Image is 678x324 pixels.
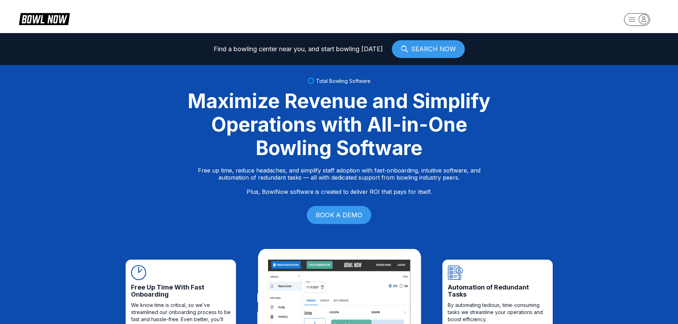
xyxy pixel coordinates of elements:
[179,89,499,160] div: Maximize Revenue and Simplify Operations with All-in-One Bowling Software
[131,284,231,298] span: Free Up Time With Fast Onboarding
[198,167,480,195] p: Free up time, reduce headaches, and simplify staff adoption with fast-onboarding, intuitive softw...
[448,302,547,323] span: By automating tedious, time-consuming tasks we streamline your operations and boost efficiency.
[316,78,370,84] span: Total Bowling Software
[392,40,465,58] a: SEARCH NOW
[448,284,547,298] span: Automation of Redundant Tasks
[307,206,371,224] a: BOOK A DEMO
[214,46,383,53] span: Find a bowling center near you, and start bowling [DATE]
